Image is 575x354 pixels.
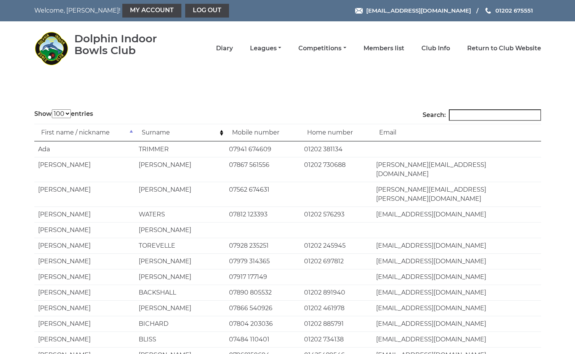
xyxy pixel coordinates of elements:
td: Surname: activate to sort column ascending [135,124,226,141]
td: [PERSON_NAME] [135,222,226,238]
td: 07917 177149 [225,269,300,285]
td: [EMAIL_ADDRESS][DOMAIN_NAME] [372,332,541,347]
td: [EMAIL_ADDRESS][DOMAIN_NAME] [372,285,541,300]
a: Diary [216,44,233,53]
td: TRIMMER [135,141,226,157]
td: [EMAIL_ADDRESS][DOMAIN_NAME] [372,207,541,222]
select: Showentries [52,109,71,118]
td: [EMAIL_ADDRESS][DOMAIN_NAME] [372,238,541,253]
td: 07928 235251 [225,238,300,253]
a: Return to Club Website [467,44,541,53]
td: 07866 540926 [225,300,300,316]
span: [EMAIL_ADDRESS][DOMAIN_NAME] [366,7,471,14]
td: [EMAIL_ADDRESS][DOMAIN_NAME] [372,300,541,316]
td: 07562 674631 [225,182,300,207]
td: 01202 734138 [300,332,372,347]
td: 01202 576293 [300,207,372,222]
label: Search: [423,109,541,121]
a: Club Info [421,44,450,53]
td: BLISS [135,332,226,347]
a: Phone us 01202 675551 [484,6,533,15]
td: [PERSON_NAME] [34,157,135,182]
a: Leagues [250,44,281,53]
img: Email [355,8,363,14]
img: Phone us [485,8,491,14]
td: [PERSON_NAME] [34,332,135,347]
td: 01202 381134 [300,141,372,157]
td: [PERSON_NAME][EMAIL_ADDRESS][PERSON_NAME][DOMAIN_NAME] [372,182,541,207]
td: 01202 461978 [300,300,372,316]
td: [PERSON_NAME] [34,269,135,285]
td: 07941 674609 [225,141,300,157]
td: 07812 123393 [225,207,300,222]
td: [PERSON_NAME] [135,253,226,269]
td: [EMAIL_ADDRESS][DOMAIN_NAME] [372,253,541,269]
td: 07890 805532 [225,285,300,300]
td: 07484 110401 [225,332,300,347]
td: Mobile number [225,124,300,141]
img: Dolphin Indoor Bowls Club [34,31,69,66]
td: [PERSON_NAME] [34,300,135,316]
td: 01202 891940 [300,285,372,300]
td: [PERSON_NAME] [34,222,135,238]
a: Competitions [298,44,346,53]
td: BICHARD [135,316,226,332]
span: 01202 675551 [495,7,533,14]
td: 01202 697812 [300,253,372,269]
a: Members list [364,44,404,53]
nav: Welcome, [PERSON_NAME]! [34,4,239,18]
td: [PERSON_NAME] [135,300,226,316]
input: Search: [449,109,541,121]
td: [EMAIL_ADDRESS][DOMAIN_NAME] [372,316,541,332]
a: My Account [122,4,181,18]
td: TOREVELLE [135,238,226,253]
td: [PERSON_NAME] [34,207,135,222]
td: Ada [34,141,135,157]
td: 01202 885791 [300,316,372,332]
td: 07867 561556 [225,157,300,182]
td: 07804 203036 [225,316,300,332]
td: BACKSHALL [135,285,226,300]
td: [PERSON_NAME] [34,253,135,269]
td: [EMAIL_ADDRESS][DOMAIN_NAME] [372,269,541,285]
td: WATERS [135,207,226,222]
div: Dolphin Indoor Bowls Club [74,33,179,56]
td: [PERSON_NAME] [135,157,226,182]
td: Home number [300,124,372,141]
td: [PERSON_NAME][EMAIL_ADDRESS][DOMAIN_NAME] [372,157,541,182]
td: 07979 314365 [225,253,300,269]
td: 01202 245945 [300,238,372,253]
td: [PERSON_NAME] [34,238,135,253]
td: 01202 730688 [300,157,372,182]
a: Log out [185,4,229,18]
td: Email [372,124,541,141]
td: [PERSON_NAME] [34,182,135,207]
a: Email [EMAIL_ADDRESS][DOMAIN_NAME] [355,6,471,15]
td: [PERSON_NAME] [135,269,226,285]
td: [PERSON_NAME] [34,316,135,332]
label: Show entries [34,109,93,119]
td: [PERSON_NAME] [135,182,226,207]
td: First name / nickname: activate to sort column descending [34,124,135,141]
td: [PERSON_NAME] [34,285,135,300]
